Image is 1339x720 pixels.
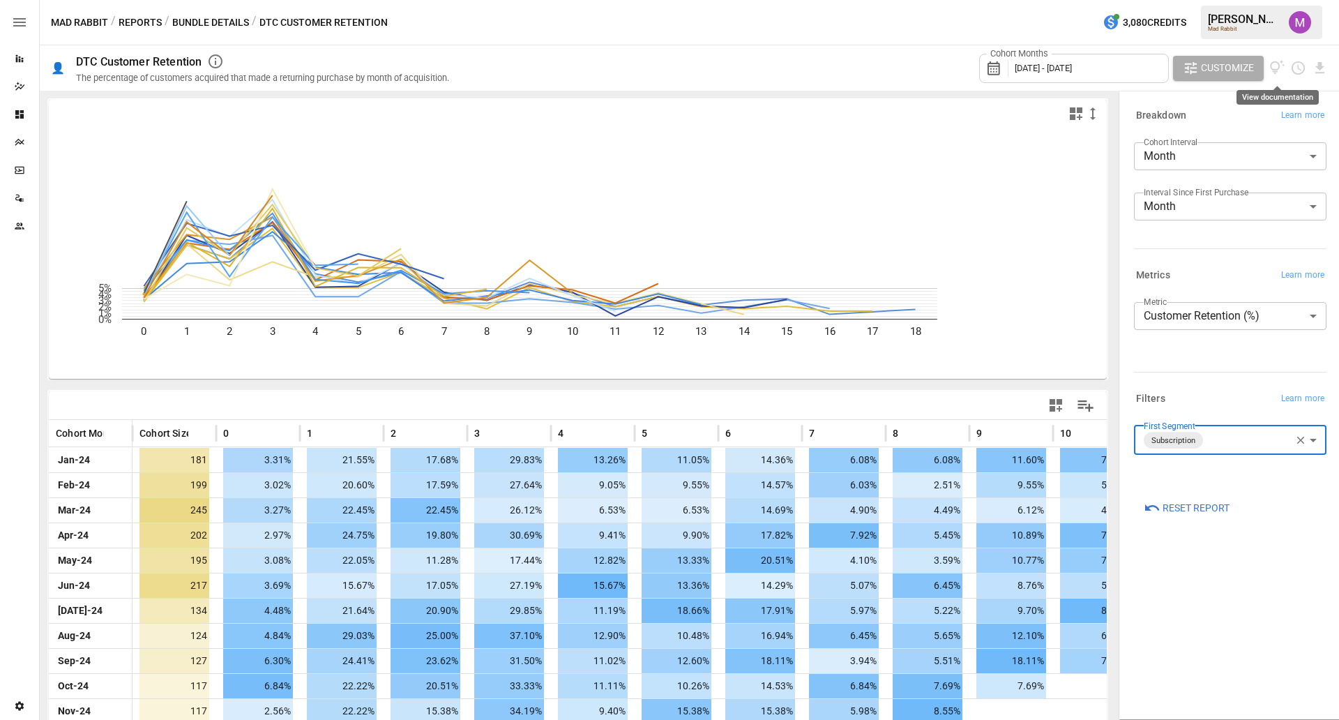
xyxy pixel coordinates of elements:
[1281,392,1324,406] span: Learn more
[1136,108,1186,123] h6: Breakdown
[809,473,879,497] span: 6.03%
[809,498,879,523] span: 4.90%
[49,128,1094,379] svg: A chart.
[1060,498,1130,523] span: 4.90%
[649,423,668,443] button: Sort
[307,649,377,673] span: 24.41%
[223,523,293,548] span: 2.97%
[190,423,209,443] button: Sort
[312,325,319,338] text: 4
[307,498,377,523] span: 22.45%
[484,325,490,338] text: 8
[139,498,209,523] span: 245
[98,294,112,307] text: 3%
[223,649,293,673] span: 6.30%
[1060,473,1130,497] span: 5.03%
[1073,423,1092,443] button: Sort
[1290,60,1306,76] button: Schedule report
[558,426,563,440] span: 4
[307,624,377,648] span: 29.03%
[893,426,898,440] span: 8
[558,523,628,548] span: 9.41%
[1281,109,1324,123] span: Learn more
[732,423,752,443] button: Sort
[558,649,628,673] span: 11.02%
[976,624,1046,648] span: 12.10%
[1060,523,1130,548] span: 7.92%
[976,674,1046,698] span: 7.69%
[725,523,795,548] span: 17.82%
[1173,56,1264,81] button: Customize
[56,426,118,440] span: Cohort Month
[1136,268,1170,283] h6: Metrics
[474,573,544,598] span: 27.19%
[141,325,146,338] text: 0
[223,573,293,598] span: 3.69%
[391,649,460,673] span: 23.62%
[558,599,628,623] span: 11.19%
[565,423,584,443] button: Sort
[307,548,377,573] span: 22.05%
[98,301,112,313] text: 2%
[391,426,396,440] span: 2
[558,473,628,497] span: 9.05%
[56,573,92,598] span: Jun-24
[1015,63,1072,73] span: [DATE] - [DATE]
[391,624,460,648] span: 25.00%
[474,473,544,497] span: 27.64%
[893,548,962,573] span: 3.59%
[1144,136,1197,148] label: Cohort Interval
[1280,3,1319,42] button: Umer Muhammed
[725,573,795,598] span: 14.29%
[610,325,621,338] text: 11
[139,426,192,440] span: Cohort Size
[270,325,275,338] text: 3
[725,624,795,648] span: 16.94%
[307,426,312,440] span: 1
[558,573,628,598] span: 15.67%
[1144,186,1248,198] label: Interval Since First Purchase
[1060,624,1130,648] span: 6.45%
[809,548,879,573] span: 4.10%
[56,523,91,548] span: Apr-24
[1146,433,1201,449] span: Subscription
[1134,142,1326,170] div: Month
[725,473,795,497] span: 14.57%
[1060,649,1130,673] span: 7.09%
[558,448,628,472] span: 13.26%
[893,473,962,497] span: 2.51%
[56,599,105,623] span: [DATE]-24
[56,473,92,497] span: Feb-24
[809,624,879,648] span: 6.45%
[307,599,377,623] span: 21.64%
[1060,599,1130,623] span: 8.21%
[1060,573,1130,598] span: 5.07%
[910,325,921,338] text: 18
[139,649,209,673] span: 127
[230,423,250,443] button: Sort
[139,599,209,623] span: 134
[474,498,544,523] span: 26.12%
[1236,90,1319,105] div: View documentation
[252,14,257,31] div: /
[1060,448,1130,472] span: 7.73%
[223,426,229,440] span: 0
[642,548,711,573] span: 13.33%
[105,423,125,443] button: Sort
[474,426,480,440] span: 3
[223,473,293,497] span: 3.02%
[893,573,962,598] span: 6.45%
[976,548,1046,573] span: 10.77%
[642,674,711,698] span: 10.26%
[558,548,628,573] span: 12.82%
[809,573,879,598] span: 5.07%
[642,523,711,548] span: 9.90%
[391,573,460,598] span: 17.05%
[223,599,293,623] span: 4.48%
[391,498,460,523] span: 22.45%
[391,523,460,548] span: 19.80%
[223,624,293,648] span: 4.84%
[474,448,544,472] span: 29.83%
[184,325,190,338] text: 1
[462,352,597,364] text: Months Since First Purchase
